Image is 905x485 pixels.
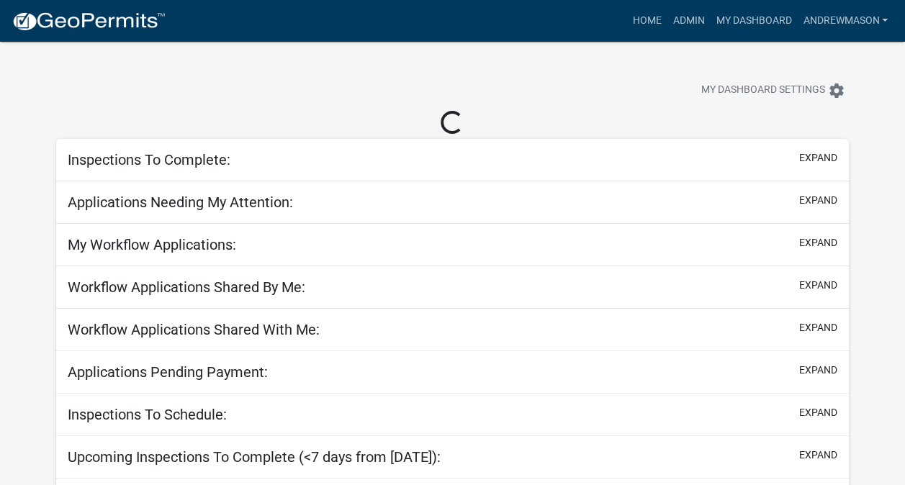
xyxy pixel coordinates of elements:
[799,448,837,463] button: expand
[799,235,837,250] button: expand
[799,150,837,166] button: expand
[68,236,236,253] h5: My Workflow Applications:
[799,278,837,293] button: expand
[701,82,825,99] span: My Dashboard Settings
[68,194,293,211] h5: Applications Needing My Attention:
[799,193,837,208] button: expand
[797,7,893,35] a: AndrewMason
[68,406,227,423] h5: Inspections To Schedule:
[690,76,857,104] button: My Dashboard Settingssettings
[667,7,710,35] a: Admin
[68,363,268,381] h5: Applications Pending Payment:
[799,363,837,378] button: expand
[68,278,305,296] h5: Workflow Applications Shared By Me:
[626,7,667,35] a: Home
[799,405,837,420] button: expand
[68,448,441,466] h5: Upcoming Inspections To Complete (<7 days from [DATE]):
[68,151,230,168] h5: Inspections To Complete:
[828,82,845,99] i: settings
[68,321,320,338] h5: Workflow Applications Shared With Me:
[799,320,837,335] button: expand
[710,7,797,35] a: My Dashboard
